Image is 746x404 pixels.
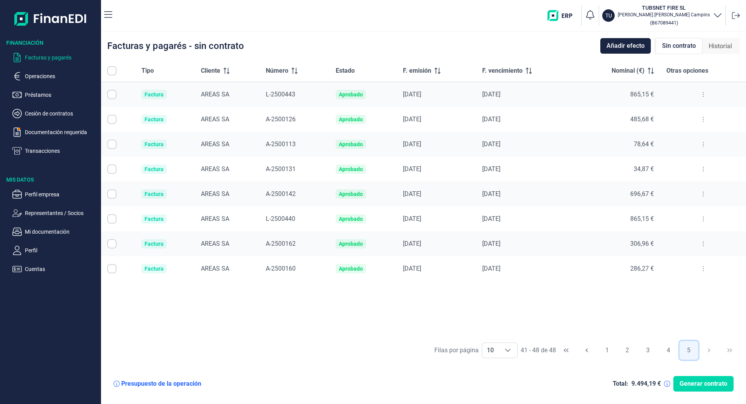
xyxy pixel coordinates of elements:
span: A-2500113 [266,140,296,148]
span: Otras opciones [666,66,708,75]
div: Factura [145,191,164,197]
span: A-2500162 [266,240,296,247]
div: [DATE] [403,190,469,198]
span: Número [266,66,288,75]
span: Añadir efecto [607,41,645,51]
button: Perfil empresa [12,190,98,199]
p: Cesión de contratos [25,109,98,118]
span: AREAS SA [201,215,229,222]
div: Factura [145,241,164,247]
span: AREAS SA [201,140,229,148]
div: [DATE] [482,265,568,273]
div: [DATE] [403,165,469,173]
button: Cuentas [12,264,98,274]
p: Mi documentación [25,227,98,236]
button: Page 4 [659,341,678,360]
button: Page 2 [618,341,637,360]
button: First Page [557,341,575,360]
span: 34,87 € [634,165,654,173]
div: Presupuesto de la operación [121,380,201,388]
div: Aprobado [339,266,363,272]
button: TUTUBSNET FIRE SL[PERSON_NAME] [PERSON_NAME] Campins(B67089441) [602,4,722,27]
span: AREAS SA [201,115,229,123]
h3: TUBSNET FIRE SL [618,4,710,12]
p: Cuentas [25,264,98,274]
span: AREAS SA [201,91,229,98]
div: [DATE] [403,215,469,223]
div: Row Selected null [107,164,117,174]
button: Generar contrato [673,376,734,392]
img: erp [547,10,578,21]
div: Factura [145,116,164,122]
div: Row Selected null [107,140,117,149]
div: [DATE] [482,115,568,123]
span: 286,27 € [630,265,654,272]
button: Préstamos [12,90,98,100]
div: [DATE] [482,240,568,248]
p: Perfil [25,246,98,255]
span: AREAS SA [201,265,229,272]
p: Préstamos [25,90,98,100]
button: Mi documentación [12,227,98,236]
span: Estado [336,66,355,75]
button: Next Page [700,341,718,360]
span: L-2500440 [266,215,295,222]
button: Operaciones [12,72,98,81]
button: Representantes / Socios [12,208,98,218]
div: Row Selected null [107,115,117,124]
p: Perfil empresa [25,190,98,199]
div: Row Selected null [107,90,117,99]
img: Logo de aplicación [14,6,87,31]
button: Documentación requerida [12,128,98,137]
span: A-2500126 [266,115,296,123]
span: A-2500160 [266,265,296,272]
div: Factura [145,91,164,98]
p: Representantes / Socios [25,208,98,218]
div: Aprobado [339,91,363,98]
div: [DATE] [403,265,469,273]
span: F. emisión [403,66,431,75]
button: Last Page [720,341,739,360]
div: Aprobado [339,166,363,172]
div: Factura [145,266,164,272]
div: Factura [145,166,164,172]
button: Añadir efecto [600,38,651,54]
div: [DATE] [482,190,568,198]
span: 306,96 € [630,240,654,247]
div: Factura [145,141,164,147]
div: [DATE] [403,140,469,148]
span: 10 [482,343,498,358]
button: Page 3 [638,341,657,360]
span: Sin contrato [662,41,696,51]
div: Aprobado [339,216,363,222]
p: [PERSON_NAME] [PERSON_NAME] Campins [618,12,710,18]
button: Facturas y pagarés [12,53,98,62]
p: TU [605,12,612,19]
div: [DATE] [403,115,469,123]
div: Sin contrato [655,38,702,54]
button: Transacciones [12,146,98,156]
div: Row Selected null [107,214,117,224]
div: Row Selected null [107,239,117,248]
span: 485,68 € [630,115,654,123]
span: AREAS SA [201,190,229,198]
div: Total: [613,380,628,388]
div: Aprobado [339,241,363,247]
p: Documentación requerida [25,128,98,137]
div: Filas por página [434,346,479,355]
button: Cesión de contratos [12,109,98,118]
div: All items unselected [107,66,117,75]
div: [DATE] [482,140,568,148]
div: [DATE] [482,215,568,223]
p: Transacciones [25,146,98,156]
div: Facturas y pagarés - sin contrato [107,41,244,51]
button: Page 1 [598,341,616,360]
button: Perfil [12,246,98,255]
span: Tipo [141,66,154,75]
span: A-2500142 [266,190,296,198]
div: [DATE] [482,91,568,98]
div: [DATE] [482,165,568,173]
p: Facturas y pagarés [25,53,98,62]
span: A-2500131 [266,165,296,173]
span: Cliente [201,66,220,75]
